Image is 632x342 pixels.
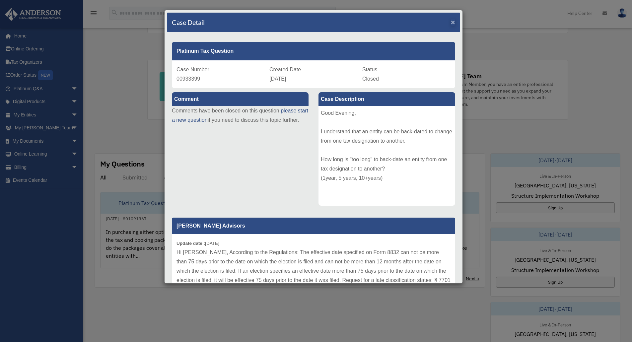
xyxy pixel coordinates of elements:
button: Close [451,19,455,26]
span: Closed [362,76,379,82]
label: Case Description [318,92,455,106]
label: Comment [172,92,309,106]
p: Comments have been closed on this question, if you need to discuss this topic further. [172,106,309,125]
h4: Case Detail [172,18,205,27]
span: Created Date [269,67,301,72]
div: Platinum Tax Question [172,42,455,60]
small: [DATE] [176,241,219,246]
span: [DATE] [269,76,286,82]
span: × [451,18,455,26]
span: Case Number [176,67,209,72]
p: Hi [PERSON_NAME], According to the Regulations: The effective date specified on Form 8832 can not... [176,248,451,304]
p: [PERSON_NAME] Advisors [172,218,455,234]
span: 00933399 [176,76,200,82]
b: Update date : [176,241,205,246]
div: Good Evening, I understand that an entity can be back-dated to change from one tax designation to... [318,106,455,206]
span: Status [362,67,377,72]
a: please start a new question [172,108,308,123]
